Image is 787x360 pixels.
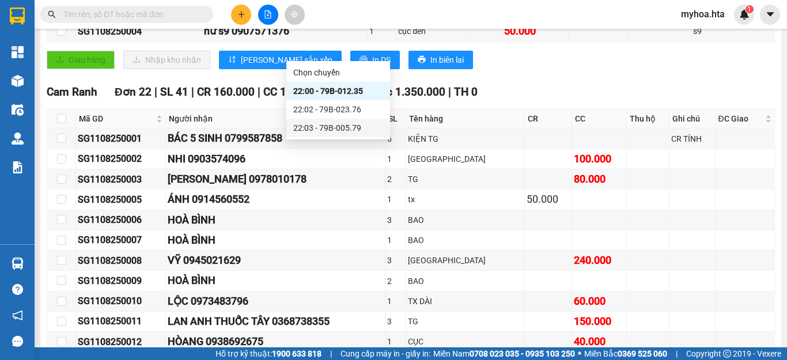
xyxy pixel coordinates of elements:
span: Hỗ trợ kỹ thuật: [215,347,321,360]
td: SG1108250012 [76,332,166,352]
div: SG1108250007 [78,233,164,247]
span: question-circle [12,284,23,295]
span: Tổng cước 1.350.000 [339,85,445,98]
div: SG1108250006 [78,213,164,227]
div: TG [408,173,522,185]
div: SG1108250009 [78,274,164,288]
td: SG1108250004 [76,21,202,41]
div: 80.000 [574,171,625,187]
span: copyright [723,350,731,358]
td: SG1108250006 [76,210,166,230]
span: ⚪️ [578,351,581,356]
div: 1 [387,193,404,206]
img: warehouse-icon [12,257,24,270]
button: file-add [258,5,278,25]
div: SG1108250011 [78,314,164,328]
span: Miền Bắc [584,347,667,360]
span: TH 0 [454,85,478,98]
div: LỘC 0973483796 [168,293,383,309]
span: | [676,347,678,360]
div: SG1108250004 [78,24,200,39]
th: SL [385,109,406,128]
th: CC [572,109,627,128]
div: 1 [387,153,404,165]
button: aim [285,5,305,25]
button: printerIn DS [350,51,400,69]
button: downloadNhập kho nhận [123,51,210,69]
div: SG1108250008 [78,253,164,268]
div: VỸ 0945021629 [168,252,383,268]
button: printerIn biên lai [408,51,473,69]
div: BAO [408,275,522,287]
div: TX DÀI [408,295,522,308]
div: SG1108250002 [78,151,164,166]
span: myhoa.hta [672,7,734,21]
span: printer [360,55,368,65]
span: notification [12,310,23,321]
div: nữ s9 0907571376 [204,23,365,39]
div: TG [408,315,522,328]
div: 3 [387,214,404,226]
button: uploadGiao hàng [47,51,115,69]
strong: 0708 023 035 - 0935 103 250 [470,349,575,358]
th: CR [525,109,572,128]
div: KIỆN TG [408,132,522,145]
strong: 0369 525 060 [618,349,667,358]
strong: 1900 633 818 [272,349,321,358]
sup: 1 [746,5,754,13]
div: HOÀ BÌNH [168,212,383,228]
img: icon-new-feature [739,9,750,20]
div: 2 [387,173,404,185]
td: SG1108250008 [76,251,166,271]
span: sort-ascending [228,55,236,65]
div: 240.000 [574,252,625,268]
span: Cung cấp máy in - giấy in: [340,347,430,360]
div: [PERSON_NAME] 0978010178 [168,171,383,187]
div: 2 [387,275,404,287]
td: SG1108250009 [76,271,166,291]
div: HOÀ BÌNH [168,272,383,289]
div: 1 [387,295,404,308]
td: SG1108250005 [76,190,166,210]
span: In DS [372,54,391,66]
div: 100.000 [574,151,625,167]
span: caret-down [765,9,775,20]
span: | [191,85,194,98]
div: CR TÍNH [671,132,713,145]
button: sort-ascending[PERSON_NAME] sắp xếp [219,51,342,69]
span: file-add [264,10,272,18]
div: s9 [693,25,773,37]
span: ĐC Giao [718,112,763,125]
span: In biên lai [430,54,464,66]
div: [GEOGRAPHIC_DATA] [408,153,522,165]
div: 6 [387,132,404,145]
span: | [258,85,260,98]
img: warehouse-icon [12,75,24,87]
div: SG1108250005 [78,192,164,207]
td: SG1108250010 [76,291,166,312]
span: 1 [747,5,751,13]
td: SG1108250002 [76,149,166,169]
span: [PERSON_NAME] sắp xếp [241,54,332,66]
span: | [154,85,157,98]
td: SG1108250003 [76,169,166,190]
div: 60.000 [574,293,625,309]
div: 1 [369,25,394,37]
span: Mã GD [79,112,154,125]
div: [GEOGRAPHIC_DATA] [408,254,522,267]
th: Tên hàng [406,109,524,128]
th: Ghi chú [669,109,715,128]
button: caret-down [760,5,780,25]
span: plus [237,10,245,18]
div: HÒANG 0938692675 [168,334,383,350]
div: 40.000 [574,334,625,350]
div: BAO [408,234,522,247]
div: 150.000 [574,313,625,329]
span: | [330,347,332,360]
div: 50.000 [527,191,570,207]
div: tx [408,193,522,206]
div: NHI 0903574096 [168,151,383,167]
th: Thu hộ [627,109,669,128]
div: BÁC 5 SINH 0799587858 [168,130,383,146]
div: CỤC [408,335,522,348]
